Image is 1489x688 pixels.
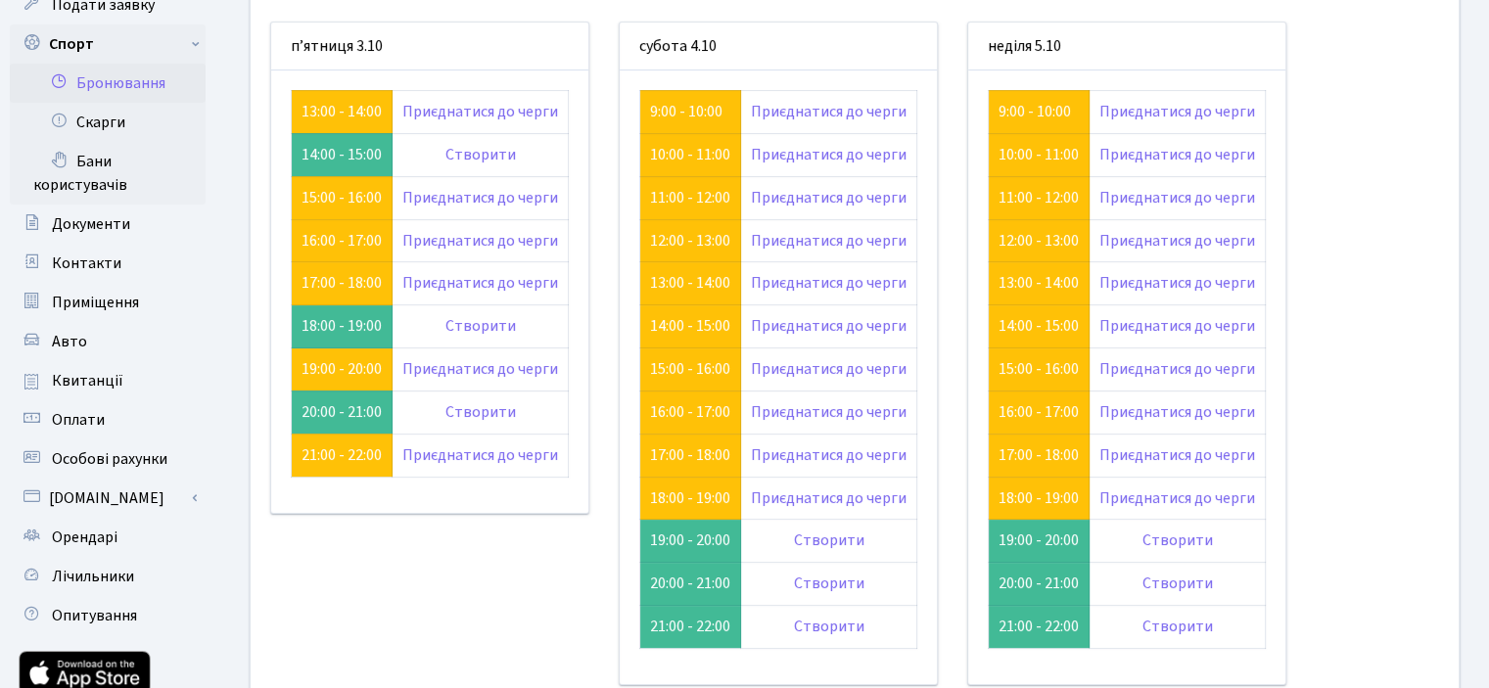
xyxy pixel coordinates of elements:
[650,144,730,165] a: 10:00 - 11:00
[650,487,730,509] a: 18:00 - 19:00
[292,133,393,176] td: 14:00 - 15:00
[10,205,206,244] a: Документи
[1142,529,1213,551] a: Створити
[751,272,907,294] a: Приєднатися до черги
[52,448,167,470] span: Особові рахунки
[751,315,907,337] a: Приєднатися до черги
[1099,315,1255,337] a: Приєднатися до черги
[650,272,730,294] a: 13:00 - 14:00
[52,292,139,313] span: Приміщення
[10,361,206,400] a: Квитанції
[999,187,1079,208] a: 11:00 - 12:00
[1142,616,1213,637] a: Створити
[751,187,907,208] a: Приєднатися до черги
[302,101,382,122] a: 13:00 - 14:00
[1099,487,1255,509] a: Приєднатися до черги
[989,520,1090,563] td: 19:00 - 20:00
[10,322,206,361] a: Авто
[292,390,393,434] td: 20:00 - 21:00
[650,187,730,208] a: 11:00 - 12:00
[999,487,1079,509] a: 18:00 - 19:00
[1099,144,1255,165] a: Приєднатися до черги
[445,401,516,423] a: Створити
[445,144,516,165] a: Створити
[794,529,864,551] a: Створити
[1099,401,1255,423] a: Приєднатися до черги
[10,283,206,322] a: Приміщення
[292,305,393,348] td: 18:00 - 19:00
[10,24,206,64] a: Спорт
[1099,272,1255,294] a: Приєднатися до черги
[10,557,206,596] a: Лічильники
[302,187,382,208] a: 15:00 - 16:00
[10,244,206,283] a: Контакти
[794,616,864,637] a: Створити
[402,187,558,208] a: Приєднатися до черги
[10,518,206,557] a: Орендарі
[989,563,1090,606] td: 20:00 - 21:00
[650,230,730,252] a: 12:00 - 13:00
[999,230,1079,252] a: 12:00 - 13:00
[968,23,1285,70] div: неділя 5.10
[52,252,121,274] span: Контакти
[52,527,117,548] span: Орендарі
[1099,187,1255,208] a: Приєднатися до черги
[999,444,1079,466] a: 17:00 - 18:00
[650,444,730,466] a: 17:00 - 18:00
[52,409,105,431] span: Оплати
[52,370,123,391] span: Квитанції
[650,101,722,122] a: 9:00 - 10:00
[751,230,907,252] a: Приєднатися до черги
[445,315,516,337] a: Створити
[10,439,206,479] a: Особові рахунки
[402,272,558,294] a: Приєднатися до черги
[751,358,907,380] a: Приєднатися до черги
[650,358,730,380] a: 15:00 - 16:00
[302,230,382,252] a: 16:00 - 17:00
[402,444,558,466] a: Приєднатися до черги
[52,566,134,587] span: Лічильники
[751,487,907,509] a: Приєднатися до черги
[1099,444,1255,466] a: Приєднатися до черги
[52,605,137,626] span: Опитування
[640,563,741,606] td: 20:00 - 21:00
[271,23,588,70] div: п’ятниця 3.10
[402,101,558,122] a: Приєднатися до черги
[640,606,741,649] td: 21:00 - 22:00
[402,358,558,380] a: Приєднатися до черги
[402,230,558,252] a: Приєднатися до черги
[52,213,130,235] span: Документи
[751,101,907,122] a: Приєднатися до черги
[999,401,1079,423] a: 16:00 - 17:00
[751,144,907,165] a: Приєднатися до черги
[999,144,1079,165] a: 10:00 - 11:00
[751,444,907,466] a: Приєднатися до черги
[620,23,937,70] div: субота 4.10
[999,272,1079,294] a: 13:00 - 14:00
[10,103,206,142] a: Скарги
[650,315,730,337] a: 14:00 - 15:00
[794,573,864,594] a: Створити
[302,358,382,380] a: 19:00 - 20:00
[1099,101,1255,122] a: Приєднатися до черги
[640,520,741,563] td: 19:00 - 20:00
[10,142,206,205] a: Бани користувачів
[10,64,206,103] a: Бронювання
[751,401,907,423] a: Приєднатися до черги
[10,400,206,439] a: Оплати
[10,596,206,635] a: Опитування
[302,444,382,466] a: 21:00 - 22:00
[999,101,1071,122] a: 9:00 - 10:00
[1142,573,1213,594] a: Створити
[302,272,382,294] a: 17:00 - 18:00
[989,606,1090,649] td: 21:00 - 22:00
[1099,230,1255,252] a: Приєднатися до черги
[1099,358,1255,380] a: Приєднатися до черги
[999,315,1079,337] a: 14:00 - 15:00
[10,479,206,518] a: [DOMAIN_NAME]
[999,358,1079,380] a: 15:00 - 16:00
[52,331,87,352] span: Авто
[650,401,730,423] a: 16:00 - 17:00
